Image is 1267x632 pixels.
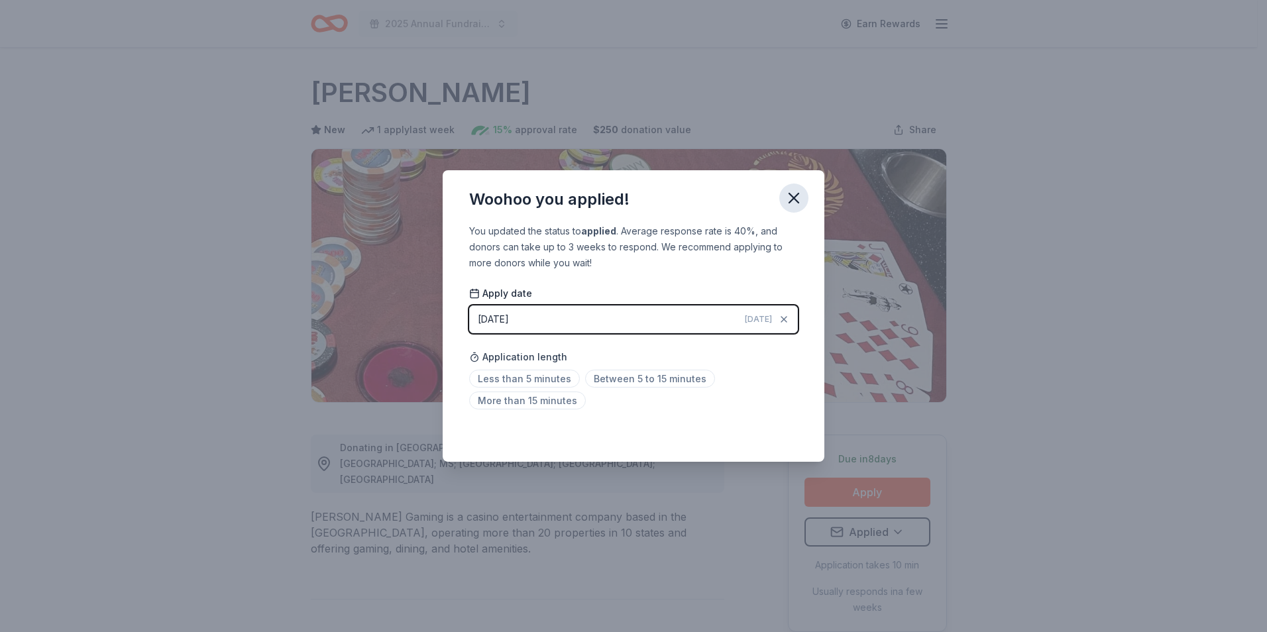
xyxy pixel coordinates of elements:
[478,311,509,327] div: [DATE]
[745,314,772,325] span: [DATE]
[469,349,567,365] span: Application length
[581,225,616,237] b: applied
[469,305,798,333] button: [DATE][DATE]
[469,223,798,271] div: You updated the status to . Average response rate is 40%, and donors can take up to 3 weeks to re...
[469,287,532,300] span: Apply date
[585,370,715,388] span: Between 5 to 15 minutes
[469,392,586,409] span: More than 15 minutes
[469,370,580,388] span: Less than 5 minutes
[469,189,630,210] div: Woohoo you applied!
